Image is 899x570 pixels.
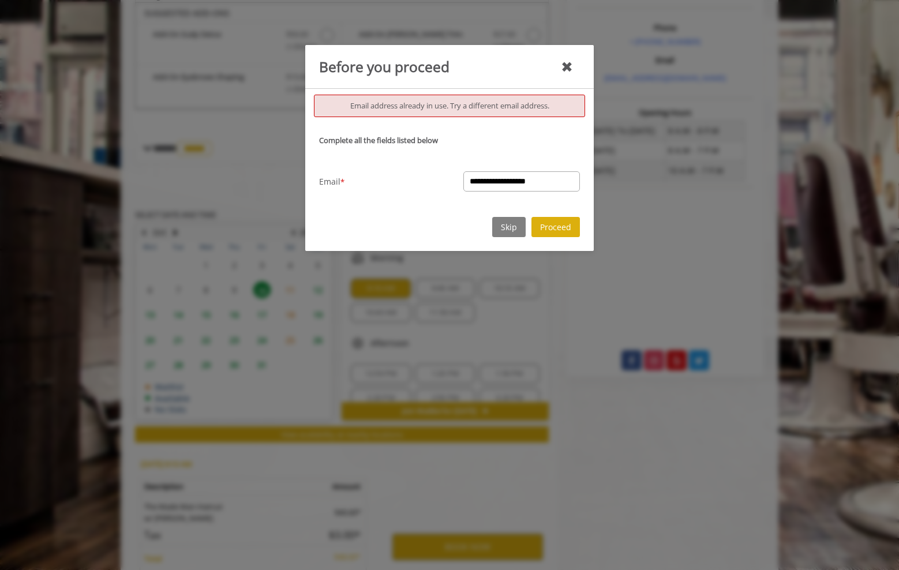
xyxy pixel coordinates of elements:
[531,217,580,237] button: Proceed
[319,175,340,188] span: Email
[314,95,585,117] div: Email address already in use. Try a different email address.
[492,217,526,237] button: Skip
[319,55,449,78] div: Before you proceed
[561,55,573,78] div: close mandatory details dialog
[319,135,438,145] b: Complete all the fields listed below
